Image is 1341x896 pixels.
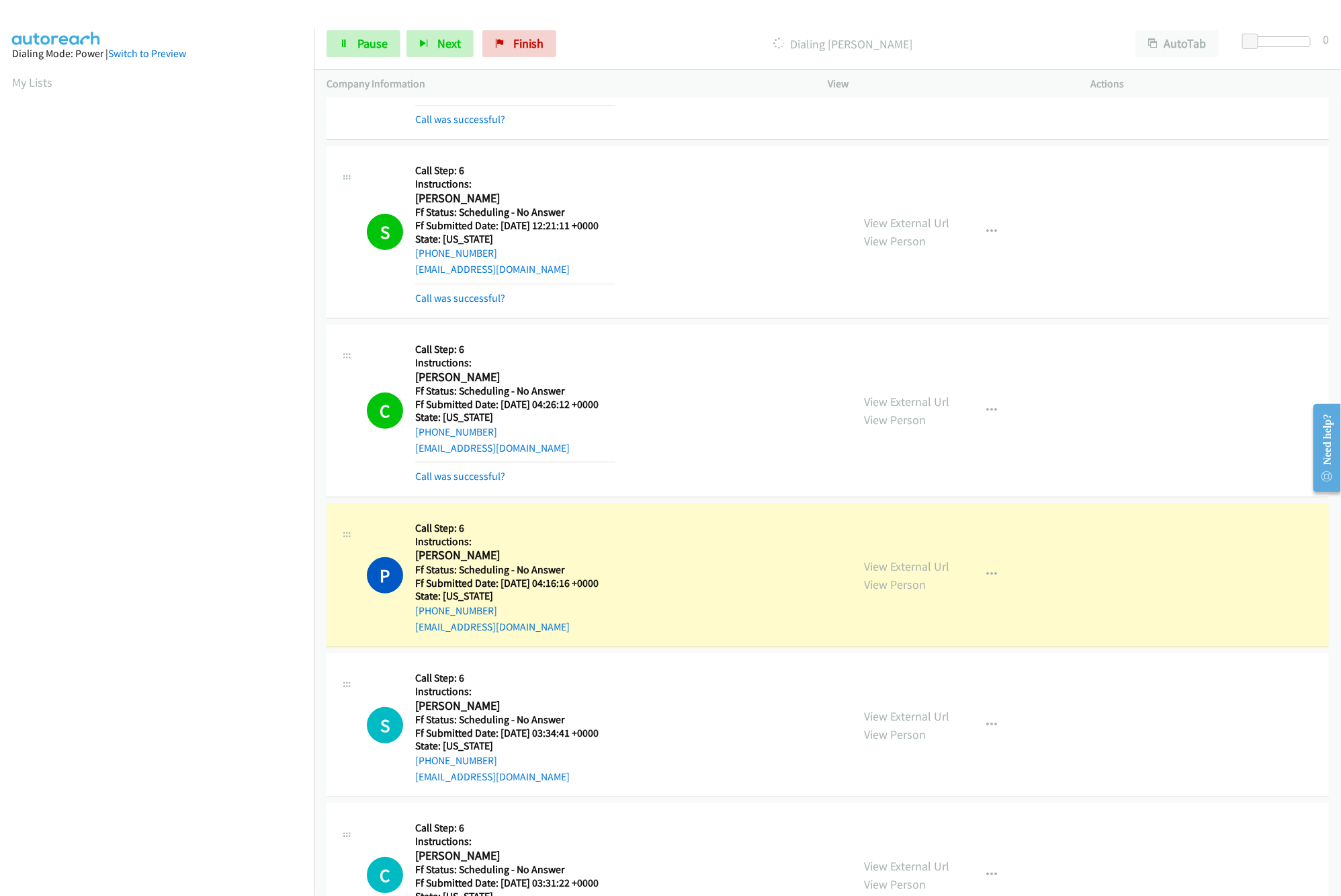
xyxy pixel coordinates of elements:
h5: Instructions: [415,535,615,548]
div: The call is yet to be attempted [367,857,403,893]
h5: Ff Submitted Date: [DATE] 12:21:11 +0000 [415,219,615,233]
h5: Ff Status: Scheduling - No Answer [415,863,615,877]
h5: Instructions: [415,685,615,698]
a: [PHONE_NUMBER] [415,247,497,259]
a: [EMAIL_ADDRESS][DOMAIN_NAME] [415,442,570,454]
h5: State: [US_STATE] [415,739,615,753]
p: Actions [1090,76,1329,92]
a: View External Url [864,708,949,724]
h5: State: [US_STATE] [415,589,615,603]
h2: [PERSON_NAME] [415,191,615,206]
h1: C [367,857,403,893]
a: Pause [327,30,400,57]
a: View External Url [864,215,949,231]
a: Call was successful? [415,470,505,483]
h5: Ff Status: Scheduling - No Answer [415,206,615,219]
h2: [PERSON_NAME] [415,698,615,714]
a: Finish [482,30,556,57]
a: [EMAIL_ADDRESS][DOMAIN_NAME] [415,620,570,633]
div: 0 [1323,30,1329,48]
a: Switch to Preview [108,47,186,60]
a: [EMAIL_ADDRESS][DOMAIN_NAME] [415,770,570,783]
a: View External Url [864,858,949,874]
h5: Ff Submitted Date: [DATE] 03:34:41 +0000 [415,727,615,740]
p: Dialing [PERSON_NAME] [574,35,1111,53]
h1: P [367,557,403,594]
a: View External Url [864,559,949,574]
p: Company Information [327,76,804,92]
h5: Ff Status: Scheduling - No Answer [415,384,615,398]
h5: Ff Submitted Date: [DATE] 04:16:16 +0000 [415,577,615,590]
h5: Call Step: 6 [415,671,615,685]
div: Delay between calls (in seconds) [1249,36,1311,47]
h5: Instructions: [415,177,615,191]
a: [EMAIL_ADDRESS][DOMAIN_NAME] [415,263,570,276]
a: View External Url [864,394,949,409]
iframe: Resource Center [1303,395,1341,501]
h5: Ff Submitted Date: [DATE] 04:26:12 +0000 [415,398,615,411]
a: View Person [864,577,926,592]
h5: Instructions: [415,356,615,370]
button: AutoTab [1135,30,1219,57]
a: View Person [864,877,926,892]
span: Pause [357,36,388,51]
h2: [PERSON_NAME] [415,848,615,864]
h5: Ff Submitted Date: [DATE] 03:31:22 +0000 [415,877,615,890]
h1: S [367,707,403,743]
h5: Ff Status: Scheduling - No Answer [415,713,615,727]
p: View [828,76,1066,92]
h1: C [367,393,403,429]
a: [PHONE_NUMBER] [415,604,497,617]
a: View Person [864,233,926,249]
h5: Instructions: [415,835,615,848]
a: My Lists [12,75,52,90]
a: View Person [864,727,926,742]
h5: Call Step: 6 [415,522,615,535]
a: [PHONE_NUMBER] [415,425,497,438]
h2: [PERSON_NAME] [415,370,615,385]
button: Next [406,30,474,57]
h5: State: [US_STATE] [415,233,615,246]
h5: Call Step: 6 [415,343,615,356]
div: The call is yet to be attempted [367,707,403,743]
a: [PHONE_NUMBER] [415,754,497,767]
h1: S [367,214,403,250]
h5: State: [US_STATE] [415,411,615,424]
h5: Call Step: 6 [415,821,615,835]
span: Finish [513,36,544,51]
a: View Person [864,412,926,427]
a: Call was successful? [415,292,505,304]
h2: [PERSON_NAME] [415,548,615,563]
span: Next [437,36,461,51]
a: Call was successful? [415,113,505,126]
h5: Ff Status: Scheduling - No Answer [415,563,615,577]
h5: Call Step: 6 [415,164,615,177]
iframe: Dialpad [12,104,314,742]
div: Dialing Mode: Power | [12,46,302,62]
